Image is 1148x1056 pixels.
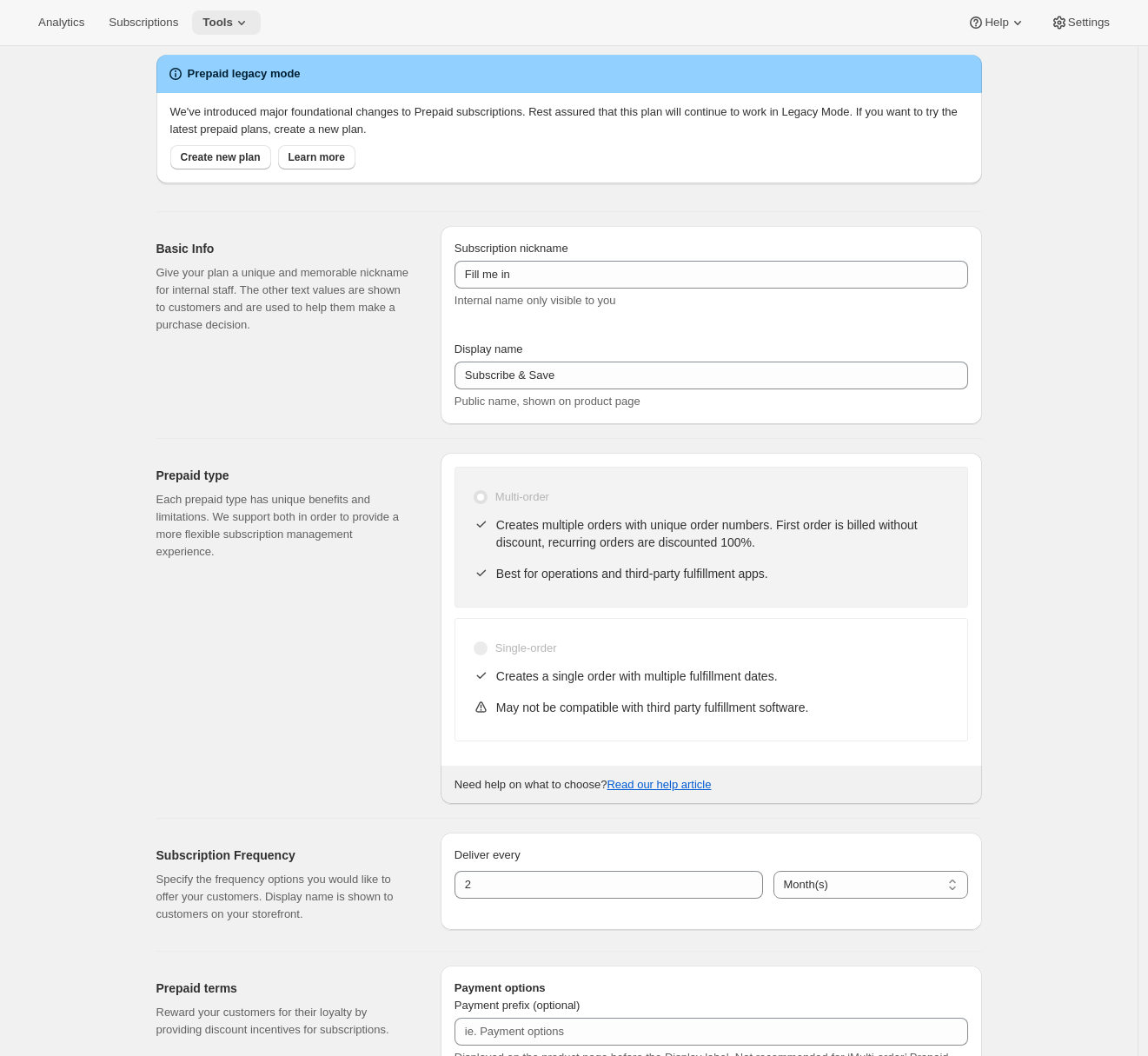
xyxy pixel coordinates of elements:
[181,150,261,164] span: Create new plan
[170,145,271,169] button: Create new plan
[289,150,345,164] span: Learn more
[455,999,581,1012] span: Payment prefix (optional)
[188,65,301,83] h2: Prepaid legacy mode
[1040,10,1120,35] button: Settings
[607,778,711,791] a: Read our help article
[496,699,950,716] p: May not be compatible with third party fulfillment software.
[496,516,950,551] p: Creates multiple orders with unique order numbers. First order is billed without discount, recurr...
[455,342,523,355] span: Display name
[156,980,413,997] h2: Prepaid terms
[455,242,568,255] span: Subscription nickname
[496,565,950,582] p: Best for operations and third-party fulfillment apps.
[278,145,355,169] button: Learn more
[455,1018,968,1046] input: ie. Payment options
[455,847,968,864] p: Deliver every
[98,10,189,35] button: Subscriptions
[985,16,1008,30] span: Help
[109,16,178,30] span: Subscriptions
[170,103,968,138] p: We've introduced major foundational changes to Prepaid subscriptions. Rest assured that this plan...
[455,395,640,408] span: Public name, shown on product page
[455,261,968,289] input: Subscribe & Save
[1068,16,1110,30] span: Settings
[192,10,261,35] button: Tools
[495,490,549,503] span: Multi-order
[156,240,413,257] h2: Basic Info
[156,1004,413,1039] p: Reward your customers for their loyalty by providing discount incentives for subscriptions.
[455,294,616,307] span: Internal name only visible to you
[156,871,413,923] p: Specify the frequency options you would like to offer your customers. Display name is shown to cu...
[28,10,95,35] button: Analytics
[38,16,84,30] span: Analytics
[156,467,413,484] h2: Prepaid type
[455,362,968,389] input: Subscribe & Save
[455,980,968,997] h2: Payment options
[495,641,557,654] span: Single-order
[156,847,413,864] h2: Subscription Frequency
[957,10,1036,35] button: Help
[496,667,950,685] p: Creates a single order with multiple fulfillment dates.
[156,491,413,561] p: Each prepaid type has unique benefits and limitations. We support both in order to provide a more...
[441,766,982,804] div: Need help on what to choose?
[156,264,413,334] p: Give your plan a unique and memorable nickname for internal staff. The other text values are show...
[202,16,233,30] span: Tools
